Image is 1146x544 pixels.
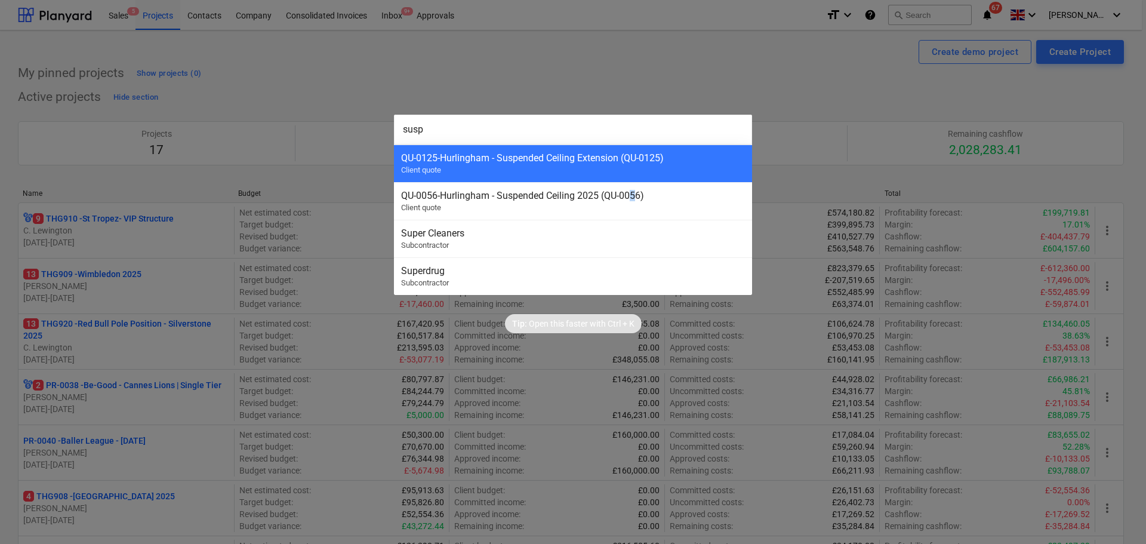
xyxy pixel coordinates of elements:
div: QU-0056-Hurlingham - Suspended Ceiling 2025 (QU-0056)Client quote [394,182,752,220]
p: Ctrl + K [608,318,634,330]
div: Super Cleaners [401,228,745,239]
span: Client quote [401,203,441,212]
div: Tip:Open this faster withCtrl + K [505,314,642,333]
div: Super CleanersSubcontractor [394,220,752,257]
div: Superdrug [401,265,745,276]
div: QU-0125 - Hurlingham - Suspended Ceiling Extension (QU-0125) [401,152,745,164]
div: SuperdrugSubcontractor [394,257,752,295]
iframe: Chat Widget [1086,487,1146,544]
input: Search for projects, line-items, subcontracts, valuations, subcontractors... [394,115,752,145]
p: Tip: [512,318,527,330]
span: Client quote [401,165,441,174]
div: QU-0056 - Hurlingham - Suspended Ceiling 2025 (QU-0056) [401,190,745,201]
span: Subcontractor [401,241,449,250]
div: QU-0125-Hurlingham - Suspended Ceiling Extension (QU-0125)Client quote [394,145,752,182]
p: Open this faster with [529,318,606,330]
span: Subcontractor [401,278,449,287]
